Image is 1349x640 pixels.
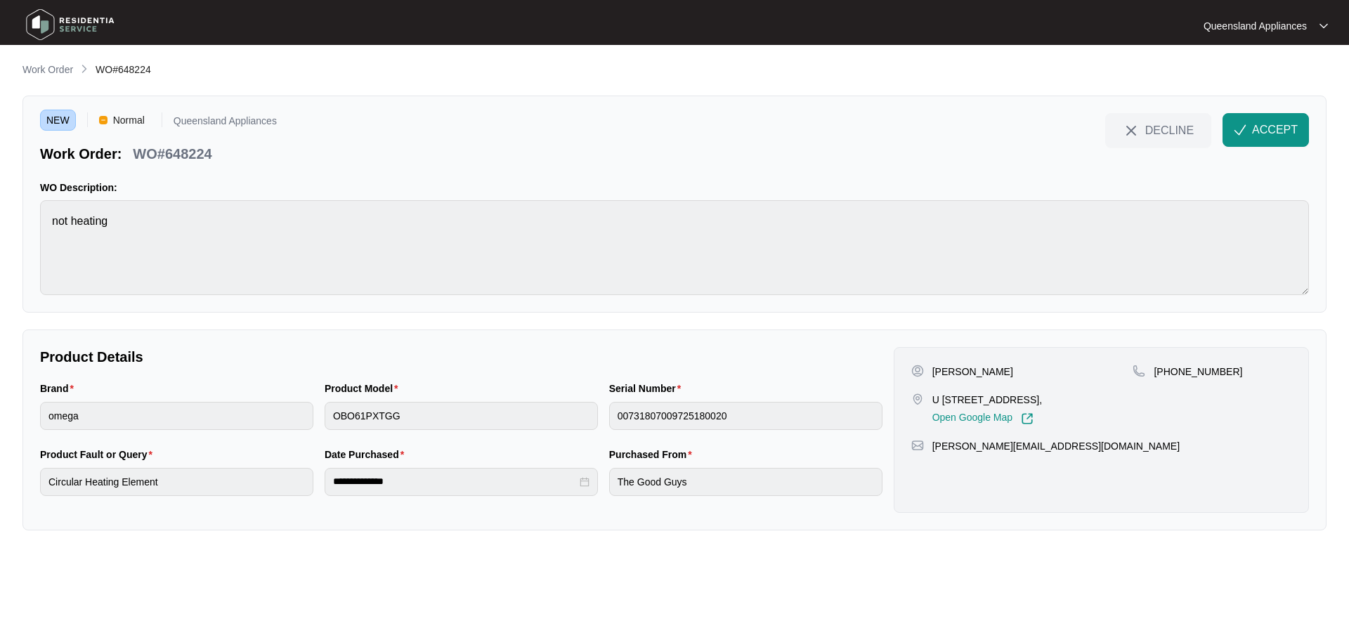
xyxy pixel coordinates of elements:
[40,181,1309,195] p: WO Description:
[96,64,151,75] span: WO#648224
[911,393,924,405] img: map-pin
[1133,365,1145,377] img: map-pin
[40,402,313,430] input: Brand
[932,365,1013,379] p: [PERSON_NAME]
[609,468,882,496] input: Purchased From
[932,393,1042,407] p: U [STREET_ADDRESS],
[932,412,1034,425] a: Open Google Map
[133,144,211,164] p: WO#648224
[932,439,1180,453] p: [PERSON_NAME][EMAIL_ADDRESS][DOMAIN_NAME]
[21,4,119,46] img: residentia service logo
[40,347,882,367] p: Product Details
[40,200,1309,295] textarea: not heating
[911,439,924,452] img: map-pin
[22,63,73,77] p: Work Order
[40,110,76,131] span: NEW
[40,381,79,396] label: Brand
[1021,412,1034,425] img: Link-External
[174,116,277,131] p: Queensland Appliances
[609,402,882,430] input: Serial Number
[1145,122,1194,138] span: DECLINE
[325,448,410,462] label: Date Purchased
[1123,122,1140,139] img: close-Icon
[1252,122,1298,138] span: ACCEPT
[1223,113,1309,147] button: check-IconACCEPT
[911,365,924,377] img: user-pin
[79,63,90,74] img: chevron-right
[20,63,76,78] a: Work Order
[609,448,698,462] label: Purchased From
[1234,124,1246,136] img: check-Icon
[325,402,598,430] input: Product Model
[609,381,686,396] label: Serial Number
[40,144,122,164] p: Work Order:
[40,448,158,462] label: Product Fault or Query
[107,110,150,131] span: Normal
[333,474,577,489] input: Date Purchased
[99,116,107,124] img: Vercel Logo
[1154,365,1242,379] p: [PHONE_NUMBER]
[1319,22,1328,30] img: dropdown arrow
[40,468,313,496] input: Product Fault or Query
[1105,113,1211,147] button: close-IconDECLINE
[325,381,404,396] label: Product Model
[1204,19,1307,33] p: Queensland Appliances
